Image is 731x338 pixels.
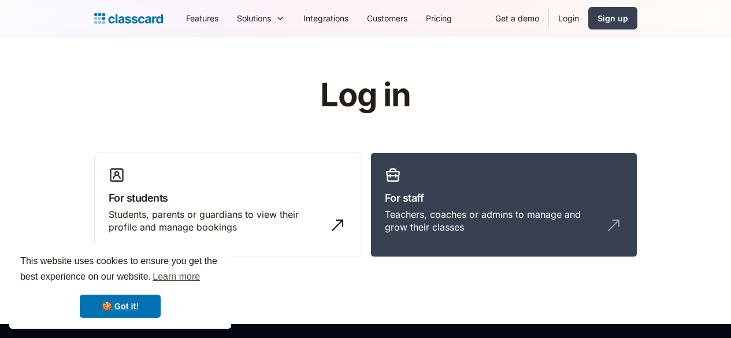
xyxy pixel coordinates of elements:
[177,5,228,31] a: Features
[598,12,628,24] div: Sign up
[370,153,637,258] a: For staffTeachers, coaches or admins to manage and grow their classes
[109,190,347,206] h3: For students
[94,153,361,258] a: For studentsStudents, parents or guardians to view their profile and manage bookings
[228,5,294,31] div: Solutions
[109,208,324,234] div: Students, parents or guardians to view their profile and manage bookings
[237,12,271,24] div: Solutions
[588,7,637,29] a: Sign up
[294,5,358,31] a: Integrations
[9,243,231,329] div: cookieconsent
[385,190,623,206] h3: For staff
[549,5,588,31] a: Login
[385,208,600,234] div: Teachers, coaches or admins to manage and grow their classes
[80,295,161,318] a: dismiss cookie message
[182,77,549,113] h1: Log in
[20,254,220,285] span: This website uses cookies to ensure you get the best experience on our website.
[486,5,548,31] a: Get a demo
[417,5,461,31] a: Pricing
[94,10,163,27] a: home
[151,268,202,285] a: learn more about cookies
[358,5,417,31] a: Customers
